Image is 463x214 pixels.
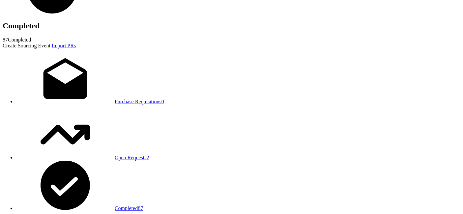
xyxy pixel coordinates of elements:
[146,155,149,160] span: 2
[138,205,143,211] span: 87
[3,37,8,42] span: 87
[16,205,143,211] a: Completed87
[16,99,164,104] a: Purchase Requisitions0
[3,37,31,42] span: Completed
[161,99,164,104] span: 0
[3,21,460,30] h2: Completed
[16,155,149,160] a: Open Requests2
[3,43,52,48] a: Create Sourcing Event
[52,43,76,48] a: Import PRs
